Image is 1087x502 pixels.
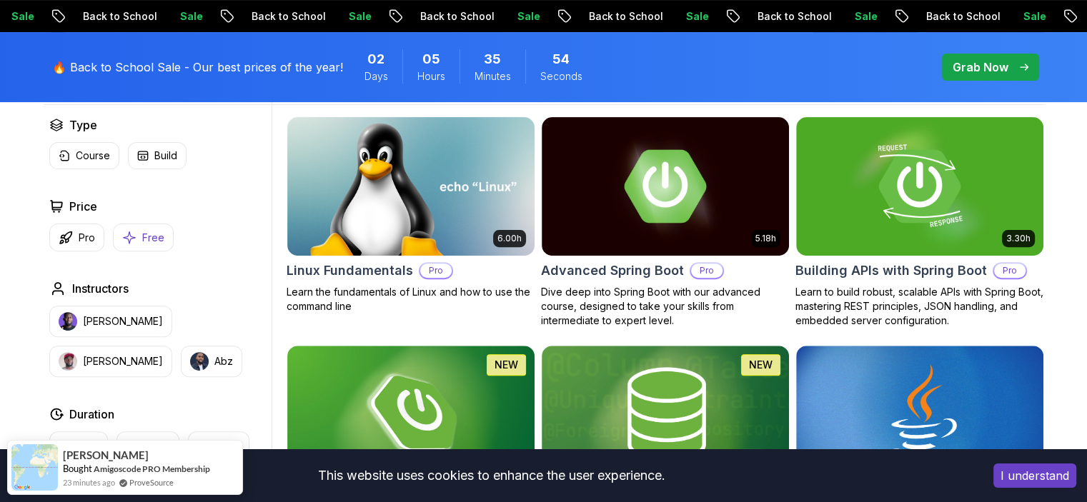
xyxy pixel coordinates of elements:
[188,431,249,458] button: +3 Hours
[484,49,501,69] span: 35 Minutes
[445,9,490,24] p: Sale
[69,116,97,134] h2: Type
[76,149,110,163] p: Course
[796,117,1043,256] img: Building APIs with Spring Boot card
[953,59,1008,76] p: Grab Now
[367,49,384,69] span: 2 Days
[126,438,170,452] p: 1-3 Hours
[63,476,115,488] span: 23 minutes ago
[782,9,828,24] p: Sale
[1006,233,1031,244] p: 3.30h
[516,9,613,24] p: Back to School
[287,117,535,256] img: Linux Fundamentals card
[49,142,119,169] button: Course
[795,116,1044,328] a: Building APIs with Spring Boot card3.30hBuilding APIs with Spring BootProLearn to build robust, s...
[190,352,209,371] img: instructor img
[613,9,659,24] p: Sale
[276,9,322,24] p: Sale
[179,9,276,24] p: Back to School
[214,354,233,368] p: Abz
[63,463,92,474] span: Bought
[287,261,413,281] h2: Linux Fundamentals
[49,306,172,337] button: instructor img[PERSON_NAME]
[287,285,535,313] p: Learn the fundamentals of Linux and how to use the command line
[755,233,776,244] p: 5.18h
[83,354,163,368] p: [PERSON_NAME]
[11,444,58,491] img: provesource social proof notification image
[181,346,242,377] button: instructor imgAbz
[542,117,789,256] img: Advanced Spring Boot card
[128,142,187,169] button: Build
[197,438,240,452] p: +3 Hours
[552,49,570,69] span: 54 Seconds
[49,346,172,377] button: instructor img[PERSON_NAME]
[79,231,95,245] p: Pro
[94,463,210,474] a: Amigoscode PRO Membership
[795,261,987,281] h2: Building APIs with Spring Boot
[49,224,104,251] button: Pro
[795,285,1044,328] p: Learn to build robust, scalable APIs with Spring Boot, mastering REST principles, JSON handling, ...
[475,69,511,84] span: Minutes
[364,69,388,84] span: Days
[63,449,149,461] span: [PERSON_NAME]
[11,460,972,491] div: This website uses cookies to enhance the user experience.
[10,9,107,24] p: Back to School
[685,9,782,24] p: Back to School
[497,233,522,244] p: 6.00h
[950,9,996,24] p: Sale
[59,352,77,371] img: instructor img
[853,9,950,24] p: Back to School
[495,358,518,372] p: NEW
[69,406,114,423] h2: Duration
[49,431,108,458] button: 0-1 Hour
[107,9,153,24] p: Sale
[540,69,582,84] span: Seconds
[129,476,174,488] a: ProveSource
[420,263,452,278] p: Pro
[691,263,723,278] p: Pro
[993,463,1076,488] button: Accept cookies
[347,9,445,24] p: Back to School
[52,59,343,76] p: 🔥 Back to School Sale - Our best prices of the year!
[69,198,97,215] h2: Price
[749,358,773,372] p: NEW
[154,149,177,163] p: Build
[422,49,440,69] span: 5 Hours
[59,438,99,452] p: 0-1 Hour
[59,312,77,331] img: instructor img
[116,431,179,458] button: 1-3 Hours
[541,261,684,281] h2: Advanced Spring Boot
[83,314,163,328] p: [PERSON_NAME]
[417,69,445,84] span: Hours
[113,224,174,251] button: Free
[72,280,129,297] h2: Instructors
[287,346,535,484] img: Spring Boot for Beginners card
[994,263,1026,278] p: Pro
[796,346,1043,484] img: Java for Beginners card
[287,116,535,313] a: Linux Fundamentals card6.00hLinux FundamentalsProLearn the fundamentals of Linux and how to use t...
[541,116,790,328] a: Advanced Spring Boot card5.18hAdvanced Spring BootProDive deep into Spring Boot with our advanced...
[542,346,789,484] img: Spring Data JPA card
[541,285,790,328] p: Dive deep into Spring Boot with our advanced course, designed to take your skills from intermedia...
[142,231,164,245] p: Free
